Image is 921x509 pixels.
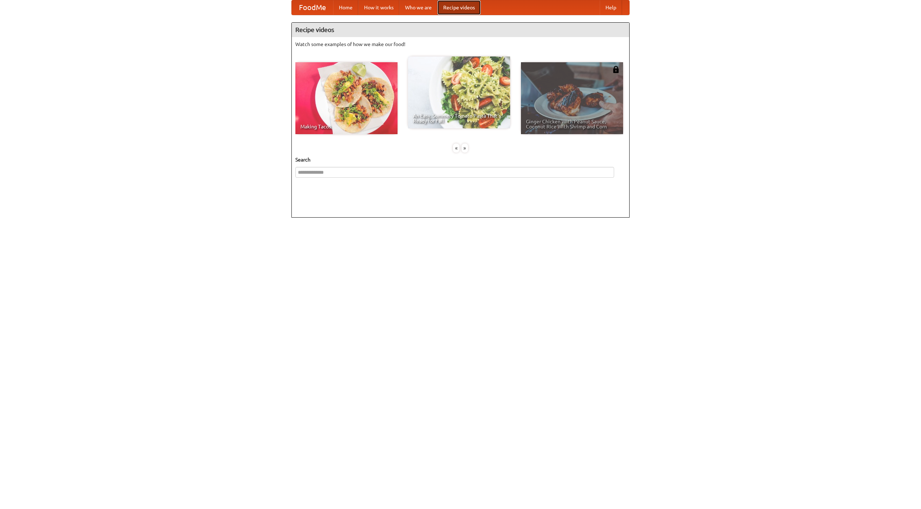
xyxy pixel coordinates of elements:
a: Home [333,0,358,15]
a: Making Tacos [295,62,398,134]
h4: Recipe videos [292,23,629,37]
a: An Easy, Summery Tomato Pasta That's Ready for Fall [408,56,510,128]
a: How it works [358,0,399,15]
a: Recipe videos [437,0,481,15]
div: « [453,144,459,153]
span: An Easy, Summery Tomato Pasta That's Ready for Fall [413,113,505,123]
a: FoodMe [292,0,333,15]
img: 483408.png [612,66,620,73]
a: Help [600,0,622,15]
a: Who we are [399,0,437,15]
span: Making Tacos [300,124,393,129]
div: » [462,144,468,153]
h5: Search [295,156,626,163]
p: Watch some examples of how we make our food! [295,41,626,48]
